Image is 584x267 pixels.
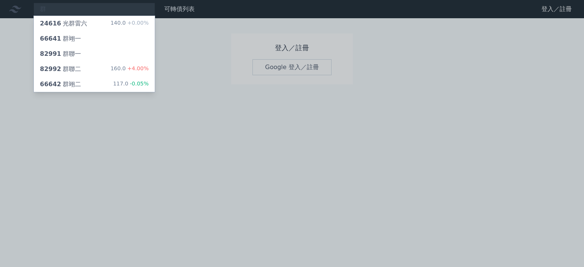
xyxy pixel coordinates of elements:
[111,19,149,28] div: 140.0
[40,35,61,42] span: 66641
[126,20,149,26] span: +0.00%
[111,65,149,74] div: 160.0
[113,80,149,89] div: 117.0
[40,20,61,27] span: 24616
[40,34,81,43] div: 群翊一
[40,49,81,58] div: 群聯一
[40,81,61,88] span: 66642
[546,231,584,267] div: 聊天小工具
[546,231,584,267] iframe: Chat Widget
[40,19,87,28] div: 光群雷六
[126,65,149,71] span: +4.00%
[34,77,155,92] a: 66642群翊二 117.0-0.05%
[40,80,81,89] div: 群翊二
[40,65,81,74] div: 群聯二
[34,46,155,62] a: 82991群聯一
[34,16,155,31] a: 24616光群雷六 140.0+0.00%
[40,50,61,57] span: 82991
[40,65,61,73] span: 82992
[128,81,149,87] span: -0.05%
[34,31,155,46] a: 66641群翊一
[34,62,155,77] a: 82992群聯二 160.0+4.00%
